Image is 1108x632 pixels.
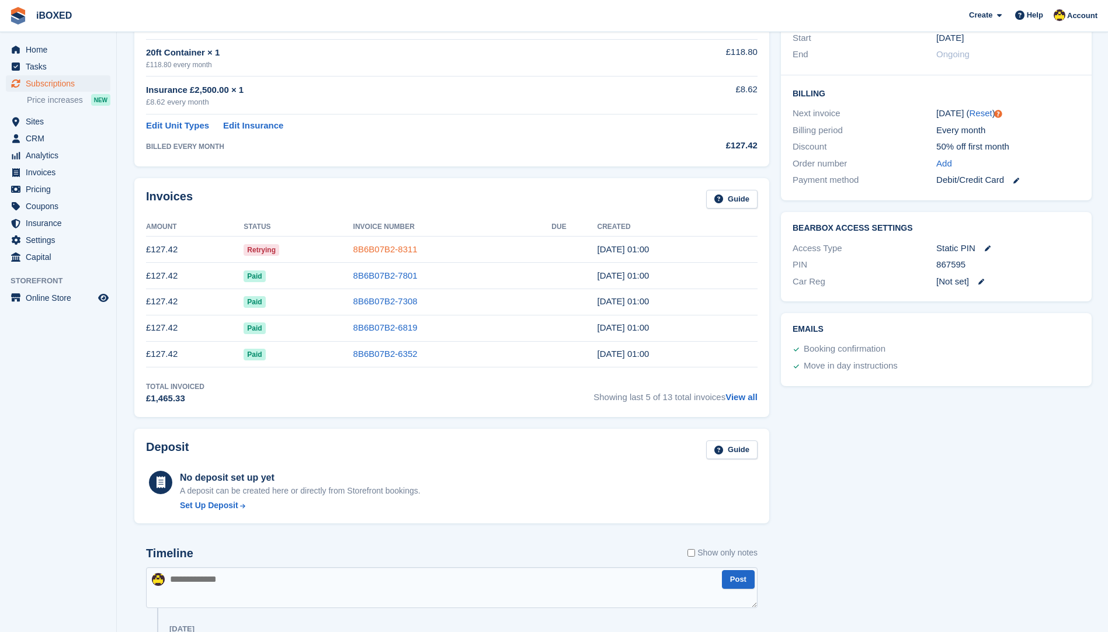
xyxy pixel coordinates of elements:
[6,215,110,231] a: menu
[936,157,952,171] a: Add
[936,107,1080,120] div: [DATE] ( )
[11,275,116,287] span: Storefront
[146,190,193,209] h2: Invoices
[26,249,96,265] span: Capital
[793,258,936,272] div: PIN
[244,244,279,256] span: Retrying
[353,349,418,359] a: 8B6B07B2-6352
[551,218,597,237] th: Due
[725,392,758,402] a: View all
[146,119,209,133] a: Edit Unit Types
[793,224,1080,233] h2: BearBox Access Settings
[936,32,964,45] time: 2024-08-24 00:00:00 UTC
[936,140,1080,154] div: 50% off first month
[793,242,936,255] div: Access Type
[223,119,283,133] a: Edit Insurance
[26,290,96,306] span: Online Store
[793,173,936,187] div: Payment method
[26,181,96,197] span: Pricing
[6,113,110,130] a: menu
[27,95,83,106] span: Price increases
[6,232,110,248] a: menu
[146,547,193,560] h2: Timeline
[793,48,936,61] div: End
[26,113,96,130] span: Sites
[146,392,204,405] div: £1,465.33
[936,258,1080,272] div: 867595
[597,270,649,280] time: 2025-07-24 00:00:17 UTC
[9,7,27,25] img: stora-icon-8386f47178a22dfd0bd8f6a31ec36ba5ce8667c1dd55bd0f319d3a0aa187defe.svg
[1067,10,1097,22] span: Account
[353,296,418,306] a: 8B6B07B2-7308
[152,573,165,586] img: Katie Brown
[793,140,936,154] div: Discount
[26,232,96,248] span: Settings
[180,485,421,497] p: A deposit can be created here or directly from Storefront bookings.
[26,75,96,92] span: Subscriptions
[1027,9,1043,21] span: Help
[244,218,353,237] th: Status
[793,325,1080,334] h2: Emails
[353,244,418,254] a: 8B6B07B2-8311
[6,41,110,58] a: menu
[353,218,552,237] th: Invoice Number
[804,342,885,356] div: Booking confirmation
[6,198,110,214] a: menu
[597,349,649,359] time: 2025-04-24 00:00:27 UTC
[180,471,421,485] div: No deposit set up yet
[804,359,898,373] div: Move in day instructions
[793,124,936,137] div: Billing period
[146,96,643,108] div: £8.62 every month
[26,41,96,58] span: Home
[32,6,77,25] a: iBOXED
[793,107,936,120] div: Next invoice
[180,499,421,512] a: Set Up Deposit
[6,147,110,164] a: menu
[91,94,110,106] div: NEW
[26,164,96,180] span: Invoices
[26,147,96,164] span: Analytics
[793,275,936,289] div: Car Reg
[706,190,758,209] a: Guide
[1054,9,1065,21] img: Katie Brown
[793,157,936,171] div: Order number
[146,46,643,60] div: 20ft Container × 1
[353,270,418,280] a: 8B6B07B2-7801
[993,109,1003,119] div: Tooltip anchor
[687,547,695,559] input: Show only notes
[793,87,1080,99] h2: Billing
[597,296,649,306] time: 2025-06-24 00:00:48 UTC
[146,237,244,263] td: £127.42
[643,139,758,152] div: £127.42
[146,263,244,289] td: £127.42
[146,315,244,341] td: £127.42
[597,322,649,332] time: 2025-05-24 00:00:31 UTC
[27,93,110,106] a: Price increases NEW
[643,39,758,76] td: £118.80
[6,181,110,197] a: menu
[26,215,96,231] span: Insurance
[687,547,758,559] label: Show only notes
[969,9,992,21] span: Create
[6,75,110,92] a: menu
[244,296,265,308] span: Paid
[936,49,970,59] span: Ongoing
[26,198,96,214] span: Coupons
[146,218,244,237] th: Amount
[244,322,265,334] span: Paid
[244,349,265,360] span: Paid
[936,173,1080,187] div: Debit/Credit Card
[597,218,757,237] th: Created
[936,124,1080,137] div: Every month
[706,440,758,460] a: Guide
[593,381,758,405] span: Showing last 5 of 13 total invoices
[936,275,1080,289] div: [Not set]
[146,141,643,152] div: BILLED EVERY MONTH
[180,499,238,512] div: Set Up Deposit
[244,270,265,282] span: Paid
[146,84,643,97] div: Insurance £2,500.00 × 1
[146,440,189,460] h2: Deposit
[146,381,204,392] div: Total Invoiced
[597,244,649,254] time: 2025-08-24 00:00:33 UTC
[970,108,992,118] a: Reset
